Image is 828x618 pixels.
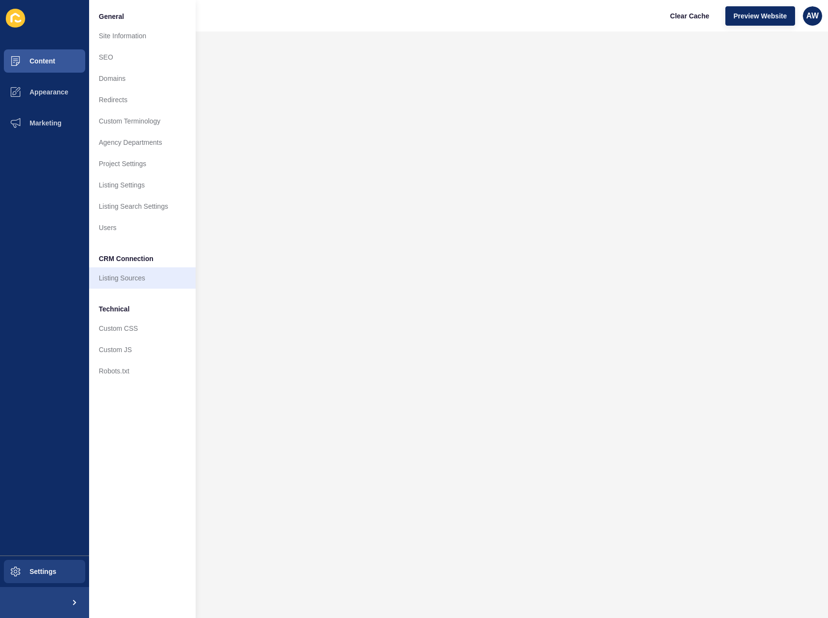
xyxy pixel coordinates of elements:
a: SEO [89,46,196,68]
a: Listing Settings [89,174,196,196]
a: Users [89,217,196,238]
button: Clear Cache [662,6,718,26]
span: AW [806,11,819,21]
span: General [99,12,124,21]
span: Technical [99,304,130,314]
button: Preview Website [725,6,795,26]
a: Project Settings [89,153,196,174]
span: CRM Connection [99,254,153,263]
a: Custom Terminology [89,110,196,132]
span: Clear Cache [670,11,709,21]
a: Custom JS [89,339,196,360]
a: Custom CSS [89,318,196,339]
a: Domains [89,68,196,89]
span: Preview Website [734,11,787,21]
a: Robots.txt [89,360,196,382]
a: Listing Search Settings [89,196,196,217]
a: Redirects [89,89,196,110]
a: Site Information [89,25,196,46]
a: Agency Departments [89,132,196,153]
a: Listing Sources [89,267,196,289]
